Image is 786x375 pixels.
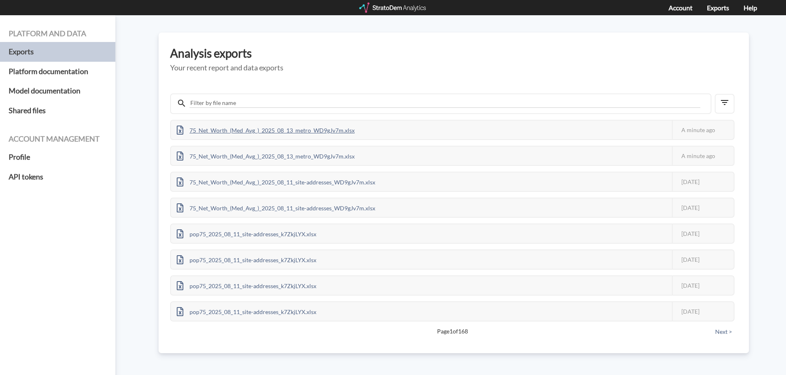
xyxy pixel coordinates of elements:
div: pop75_2025_08_11_site-addresses_k7ZkjLYX.xlsx [171,250,322,269]
div: 75_Net_Worth_(Med_Avg_)_2025_08_11_site-addresses_WD9gJv7m.xlsx [171,198,381,217]
a: Exports [707,4,729,12]
a: API tokens [9,167,107,187]
div: 75_Net_Worth_(Med_Avg_)_2025_08_13_metro_WD9gJv7m.xlsx [171,147,360,165]
div: [DATE] [672,172,734,191]
div: pop75_2025_08_11_site-addresses_k7ZkjLYX.xlsx [171,276,322,295]
span: Page 1 of 168 [199,327,706,335]
a: Platform documentation [9,62,107,82]
a: pop75_2025_08_11_site-addresses_k7ZkjLYX.xlsx [171,281,322,288]
div: 75_Net_Worth_(Med_Avg_)_2025_08_13_metro_WD9gJv7m.xlsx [171,121,360,139]
h3: Analysis exports [170,47,737,60]
a: Profile [9,147,107,167]
h4: Account management [9,135,107,143]
a: 75_Net_Worth_(Med_Avg_)_2025_08_13_metro_WD9gJv7m.xlsx [171,151,360,158]
div: [DATE] [672,224,734,243]
a: Model documentation [9,81,107,101]
div: A minute ago [672,121,734,139]
a: Help [744,4,757,12]
div: pop75_2025_08_11_site-addresses_k7ZkjLYX.xlsx [171,224,322,243]
a: pop75_2025_08_11_site-addresses_k7ZkjLYX.xlsx [171,255,322,262]
a: Exports [9,42,107,62]
div: 75_Net_Worth_(Med_Avg_)_2025_08_11_site-addresses_WD9gJv7m.xlsx [171,172,381,191]
a: pop75_2025_08_11_site-addresses_k7ZkjLYX.xlsx [171,229,322,236]
h4: Platform and data [9,30,107,38]
div: [DATE] [672,198,734,217]
a: 75_Net_Worth_(Med_Avg_)_2025_08_11_site-addresses_WD9gJv7m.xlsx [171,177,381,184]
a: 75_Net_Worth_(Med_Avg_)_2025_08_11_site-addresses_WD9gJv7m.xlsx [171,203,381,210]
a: pop75_2025_08_11_site-addresses_k7ZkjLYX.xlsx [171,307,322,314]
div: [DATE] [672,302,734,321]
div: [DATE] [672,276,734,295]
button: Next > [713,327,735,336]
a: Account [669,4,692,12]
input: Filter by file name [189,98,700,108]
div: [DATE] [672,250,734,269]
div: pop75_2025_08_11_site-addresses_k7ZkjLYX.xlsx [171,302,322,321]
a: Shared files [9,101,107,121]
div: A minute ago [672,147,734,165]
h5: Your recent report and data exports [170,64,737,72]
a: 75_Net_Worth_(Med_Avg_)_2025_08_13_metro_WD9gJv7m.xlsx [171,126,360,133]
